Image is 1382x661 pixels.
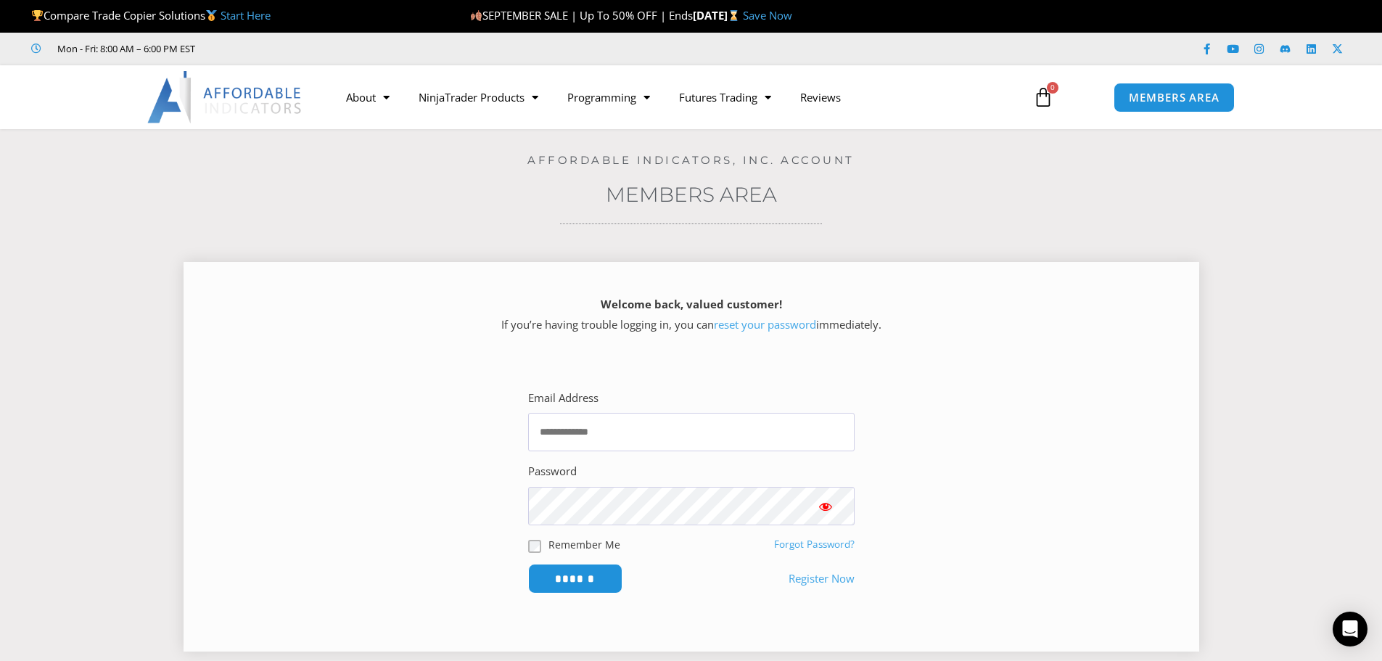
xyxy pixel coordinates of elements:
a: Forgot Password? [774,538,855,551]
a: Programming [553,81,665,114]
img: 🥇 [206,10,217,21]
div: Open Intercom Messenger [1333,612,1367,646]
nav: Menu [332,81,1016,114]
a: Register Now [789,569,855,589]
img: 🍂 [471,10,482,21]
a: Reviews [786,81,855,114]
iframe: Customer reviews powered by Trustpilot [215,41,433,56]
a: Futures Trading [665,81,786,114]
label: Remember Me [548,537,620,552]
span: Mon - Fri: 8:00 AM – 6:00 PM EST [54,40,195,57]
a: NinjaTrader Products [404,81,553,114]
a: reset your password [714,317,816,332]
p: If you’re having trouble logging in, you can immediately. [209,295,1174,335]
img: LogoAI | Affordable Indicators – NinjaTrader [147,71,303,123]
a: Start Here [221,8,271,22]
a: Members Area [606,182,777,207]
span: SEPTEMBER SALE | Up To 50% OFF | Ends [470,8,693,22]
a: 0 [1011,76,1075,118]
a: MEMBERS AREA [1114,83,1235,112]
a: Affordable Indicators, Inc. Account [527,153,855,167]
button: Show password [797,487,855,525]
strong: Welcome back, valued customer! [601,297,782,311]
span: MEMBERS AREA [1129,92,1219,103]
img: ⌛ [728,10,739,21]
a: About [332,81,404,114]
strong: [DATE] [693,8,743,22]
label: Email Address [528,388,599,408]
span: Compare Trade Copier Solutions [31,8,271,22]
span: 0 [1047,82,1058,94]
a: Save Now [743,8,792,22]
label: Password [528,461,577,482]
img: 🏆 [32,10,43,21]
